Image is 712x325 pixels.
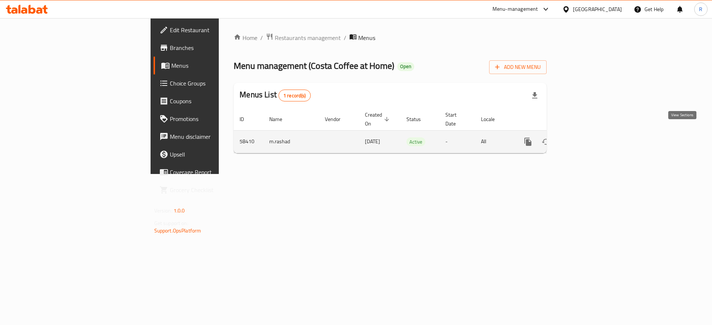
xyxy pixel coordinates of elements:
[170,26,264,34] span: Edit Restaurant
[154,92,270,110] a: Coupons
[170,168,264,177] span: Coverage Report
[240,115,254,124] span: ID
[234,108,596,153] table: enhanced table
[365,137,380,146] span: [DATE]
[234,57,394,74] span: Menu management ( Costa Coffee at Home )
[275,33,341,42] span: Restaurants management
[170,79,264,88] span: Choice Groups
[278,90,311,101] div: Total records count
[154,163,270,181] a: Coverage Report
[154,21,270,39] a: Edit Restaurant
[699,5,702,13] span: R
[170,97,264,105] span: Coupons
[513,108,596,131] th: Actions
[154,226,201,235] a: Support.OpsPlatform
[154,181,270,199] a: Grocery Checklist
[325,115,350,124] span: Vendor
[406,138,425,146] span: Active
[234,33,547,43] nav: breadcrumb
[170,43,264,52] span: Branches
[519,133,537,151] button: more
[445,110,466,128] span: Start Date
[358,33,375,42] span: Menus
[154,74,270,92] a: Choice Groups
[170,150,264,159] span: Upsell
[492,5,538,14] div: Menu-management
[573,5,622,13] div: [GEOGRAPHIC_DATA]
[406,115,431,124] span: Status
[266,33,341,43] a: Restaurants management
[279,92,310,99] span: 1 record(s)
[365,110,392,128] span: Created On
[537,133,555,151] button: Change Status
[269,115,292,124] span: Name
[154,110,270,128] a: Promotions
[526,87,544,104] div: Export file
[170,132,264,141] span: Menu disclaimer
[495,63,541,72] span: Add New Menu
[154,39,270,57] a: Branches
[489,60,547,74] button: Add New Menu
[170,114,264,123] span: Promotions
[154,218,188,228] span: Get support on:
[154,206,172,215] span: Version:
[397,62,414,71] div: Open
[174,206,185,215] span: 1.0.0
[439,130,475,153] td: -
[240,89,310,101] h2: Menus List
[170,185,264,194] span: Grocery Checklist
[154,145,270,163] a: Upsell
[475,130,513,153] td: All
[263,130,319,153] td: m.rashad
[171,61,264,70] span: Menus
[481,115,504,124] span: Locale
[344,33,346,42] li: /
[154,128,270,145] a: Menu disclaimer
[397,63,414,70] span: Open
[154,57,270,74] a: Menus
